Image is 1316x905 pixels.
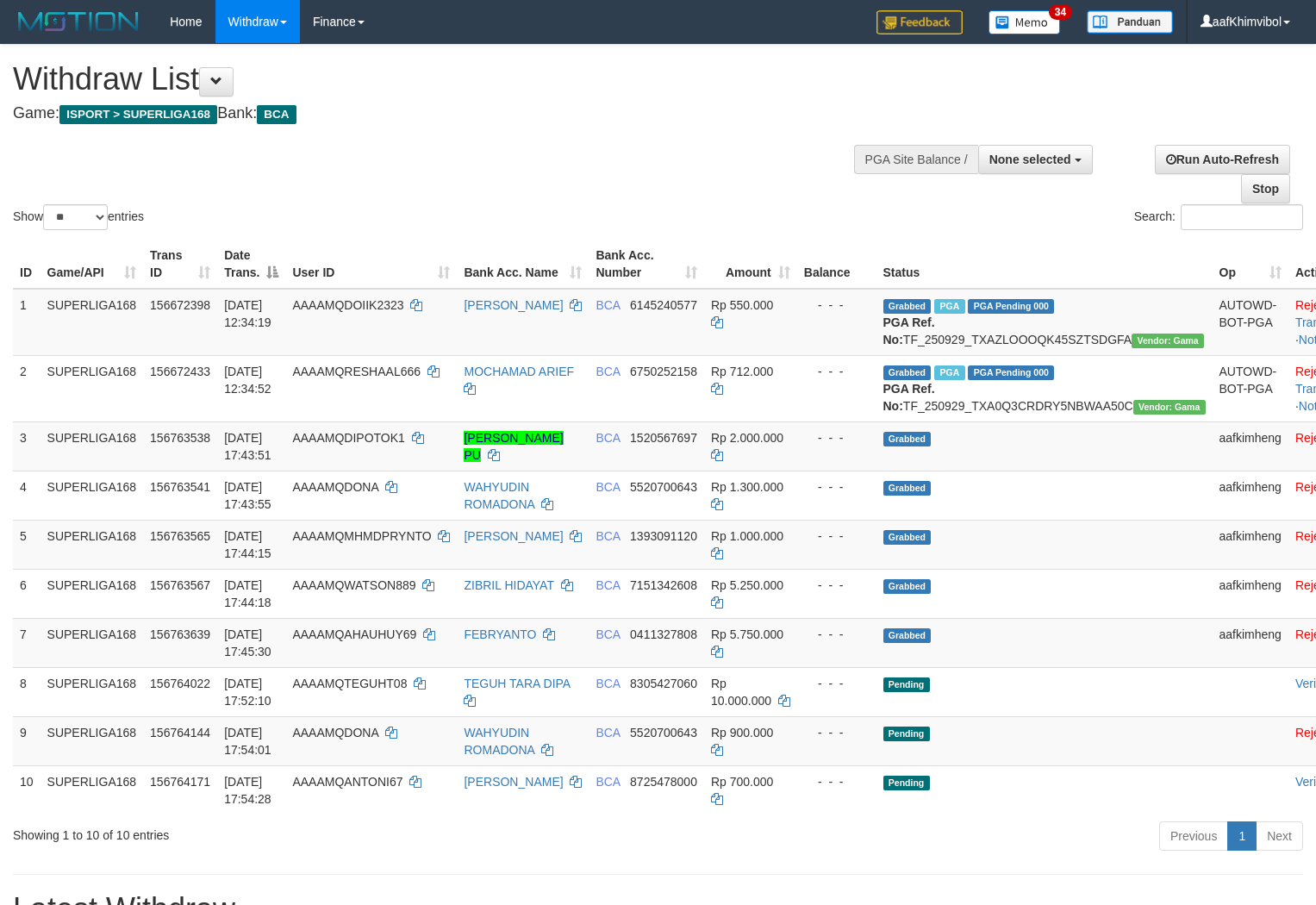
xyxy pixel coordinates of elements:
[1181,204,1303,230] input: Search:
[989,153,1071,166] span: None selected
[292,627,416,641] span: AAAAMQAHAUHUY69
[13,105,860,122] h4: Game: Bank:
[464,298,563,312] a: [PERSON_NAME]
[804,363,870,380] div: - - -
[630,529,697,543] span: Copy 1393091120 to clipboard
[596,431,620,445] span: BCA
[1213,421,1288,471] td: aafkimheng
[968,365,1054,380] span: PGA Pending
[1213,520,1288,569] td: aafkimheng
[630,480,697,494] span: Copy 5520700643 to clipboard
[464,726,534,757] a: WAHYUDIN ROMADONA
[711,775,773,789] span: Rp 700.000
[804,626,870,643] div: - - -
[1087,10,1173,34] img: panduan.png
[224,480,271,511] span: [DATE] 17:43:55
[224,578,271,609] span: [DATE] 17:44:18
[630,726,697,740] span: Copy 5520700643 to clipboard
[1155,145,1290,174] a: Run Auto-Refresh
[13,421,41,471] td: 3
[150,627,210,641] span: 156763639
[41,421,144,471] td: SUPERLIGA168
[630,627,697,641] span: Copy 0411327808 to clipboard
[1213,618,1288,667] td: aafkimheng
[1227,821,1257,851] a: 1
[804,527,870,545] div: - - -
[589,240,704,289] th: Bank Acc. Number: activate to sort column ascending
[596,726,620,740] span: BCA
[41,716,144,765] td: SUPERLIGA168
[711,529,783,543] span: Rp 1.000.000
[1159,821,1228,851] a: Previous
[804,296,870,314] div: - - -
[596,677,620,690] span: BCA
[150,298,210,312] span: 156672398
[883,299,932,314] span: Grabbed
[13,204,144,230] label: Show entries
[41,355,144,421] td: SUPERLIGA168
[13,520,41,569] td: 5
[13,471,41,520] td: 4
[224,677,271,708] span: [DATE] 17:52:10
[978,145,1093,174] button: None selected
[1213,471,1288,520] td: aafkimheng
[464,627,536,641] a: FEBRYANTO
[1049,4,1072,20] span: 34
[883,677,930,692] span: Pending
[224,529,271,560] span: [DATE] 17:44:15
[464,431,563,462] a: [PERSON_NAME] PU
[43,204,108,230] select: Showentries
[464,775,563,789] a: [PERSON_NAME]
[41,520,144,569] td: SUPERLIGA168
[630,365,697,378] span: Copy 6750252158 to clipboard
[596,775,620,789] span: BCA
[150,365,210,378] span: 156672433
[464,365,574,378] a: MOCHAMAD ARIEF
[150,726,210,740] span: 156764144
[883,628,932,643] span: Grabbed
[883,727,930,741] span: Pending
[876,10,963,34] img: Feedback.jpg
[804,773,870,790] div: - - -
[934,299,964,314] span: Marked by aafsoycanthlai
[292,529,431,543] span: AAAAMQMHMDPRYNTO
[883,579,932,594] span: Grabbed
[1256,821,1303,851] a: Next
[876,289,1213,356] td: TF_250929_TXAZLOOOQK45SZTSDGFA
[41,471,144,520] td: SUPERLIGA168
[292,726,378,740] span: AAAAMQDONA
[989,10,1061,34] img: Button%20Memo.svg
[292,431,404,445] span: AAAAMQDIPOTOK1
[711,627,783,641] span: Rp 5.750.000
[630,677,697,690] span: Copy 8305427060 to clipboard
[711,677,771,708] span: Rp 10.000.000
[804,724,870,741] div: - - -
[630,775,697,789] span: Copy 8725478000 to clipboard
[883,481,932,496] span: Grabbed
[59,105,217,124] span: ISPORT > SUPERLIGA168
[596,627,620,641] span: BCA
[883,365,932,380] span: Grabbed
[804,429,870,446] div: - - -
[883,530,932,545] span: Grabbed
[596,365,620,378] span: BCA
[804,478,870,496] div: - - -
[596,298,620,312] span: BCA
[150,529,210,543] span: 156763565
[150,775,210,789] span: 156764171
[150,480,210,494] span: 156763541
[41,289,144,356] td: SUPERLIGA168
[285,240,457,289] th: User ID: activate to sort column ascending
[934,365,964,380] span: Marked by aafsoycanthlai
[224,627,271,658] span: [DATE] 17:45:30
[224,775,271,806] span: [DATE] 17:54:28
[876,355,1213,421] td: TF_250929_TXA0Q3CRDRY5NBWAA50C
[1213,569,1288,618] td: aafkimheng
[150,578,210,592] span: 156763567
[13,289,41,356] td: 1
[13,765,41,814] td: 10
[630,578,697,592] span: Copy 7151342608 to clipboard
[13,667,41,716] td: 8
[464,677,570,690] a: TEGUH TARA DIPA
[630,431,697,445] span: Copy 1520567697 to clipboard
